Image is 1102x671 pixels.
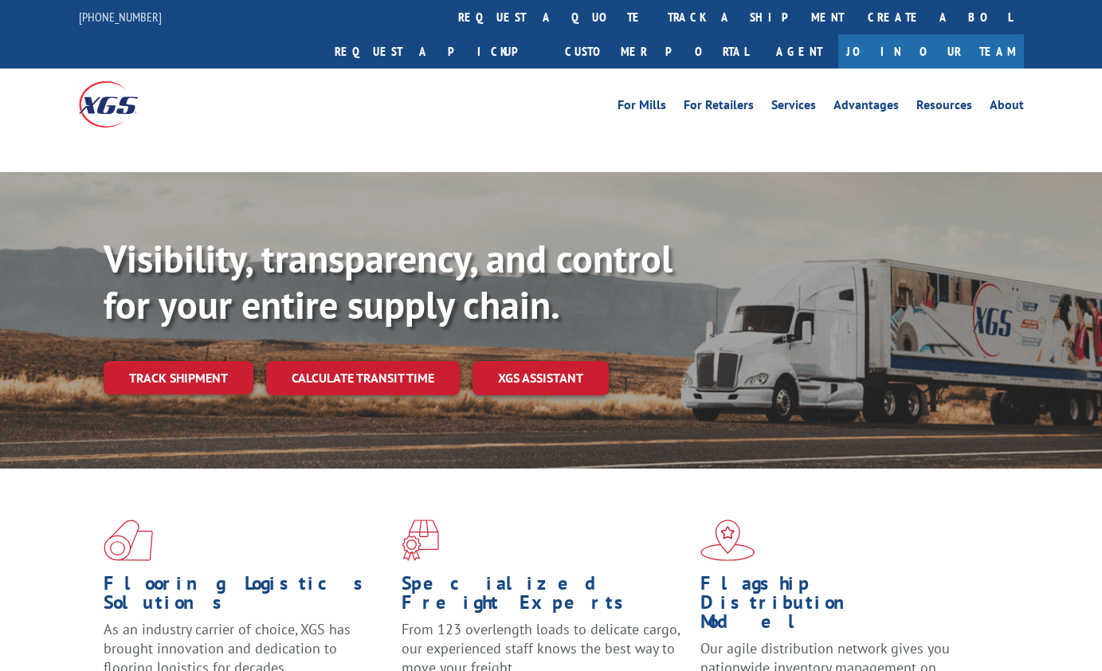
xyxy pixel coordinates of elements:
a: Customer Portal [553,34,760,69]
h1: Specialized Freight Experts [402,574,688,620]
a: Advantages [833,99,899,116]
a: XGS ASSISTANT [473,361,609,395]
a: Request a pickup [323,34,553,69]
a: Agent [760,34,838,69]
a: [PHONE_NUMBER] [79,9,162,25]
a: Calculate transit time [266,361,460,395]
img: xgs-icon-flagship-distribution-model-red [700,520,755,561]
a: For Mills [618,99,666,116]
h1: Flagship Distribution Model [700,574,986,639]
a: Track shipment [104,361,253,394]
img: xgs-icon-focused-on-flooring-red [402,520,439,561]
h1: Flooring Logistics Solutions [104,574,390,620]
b: Visibility, transparency, and control for your entire supply chain. [104,233,673,329]
a: About [990,99,1024,116]
a: Resources [916,99,972,116]
a: Services [771,99,816,116]
img: xgs-icon-total-supply-chain-intelligence-red [104,520,153,561]
a: For Retailers [684,99,754,116]
a: Join Our Team [838,34,1024,69]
